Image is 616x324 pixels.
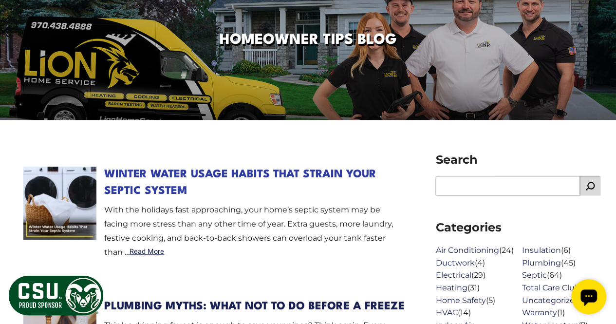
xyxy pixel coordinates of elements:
[436,270,471,280] a: Electrical
[436,258,475,267] a: Ductwork
[522,294,600,307] li: (1)
[104,169,376,196] a: Winter Water Usage Habits That Strain Your Septic System
[522,258,561,267] a: Plumbing
[436,306,514,319] li: (14)
[436,269,514,282] li: (29)
[104,203,405,259] p: With the holidays fast approaching, your home’s septic system may be facing more stress than any ...
[522,308,557,317] a: Warranty
[522,269,600,282] li: (64)
[428,219,608,236] span: Categories
[436,296,486,305] a: Home Safety
[522,246,561,255] a: Insulation
[130,248,164,255] a: Read More
[522,257,600,269] li: (45)
[436,294,514,307] li: (5)
[522,270,547,280] a: Septic
[436,244,514,257] li: (24)
[104,301,405,312] a: Plumbing Myths: What Not to Do Before a Freeze
[522,282,600,294] li: (4)
[436,282,514,294] li: (31)
[522,244,600,257] li: (6)
[436,257,514,269] li: (4)
[522,283,580,292] a: Total Care Club
[436,308,458,317] a: HVAC
[436,283,467,292] a: Heating
[7,274,105,317] img: CSU Sponsor Badge
[522,306,600,319] li: (1)
[4,4,39,39] div: Open chat widget
[436,246,499,255] a: Air Conditioning
[428,151,608,169] span: Search
[522,296,580,305] a: Uncategorized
